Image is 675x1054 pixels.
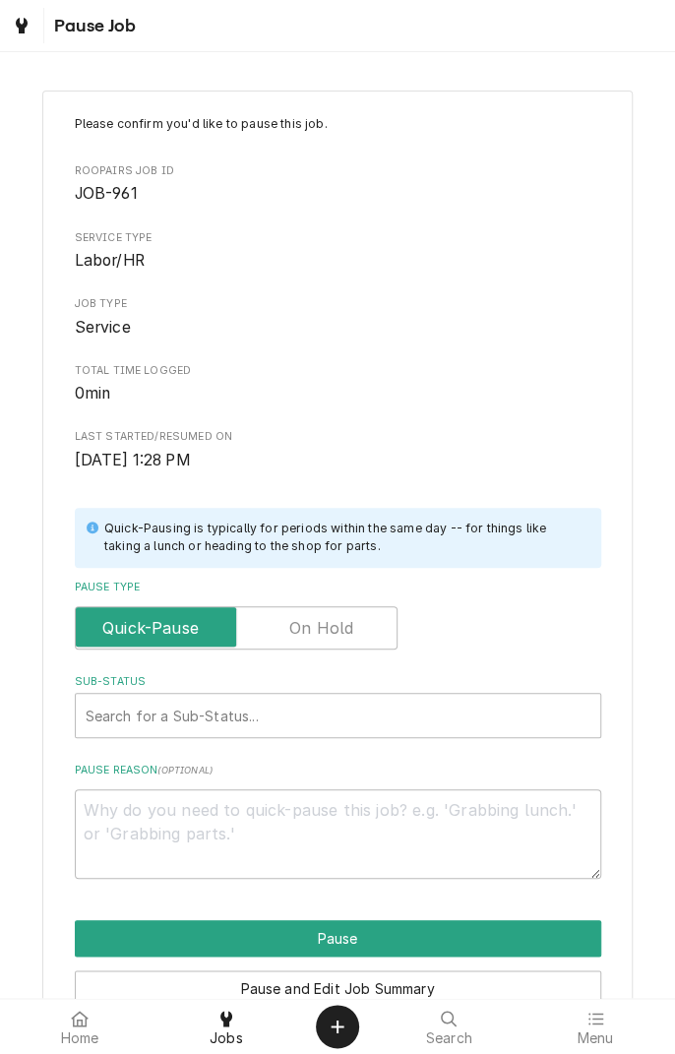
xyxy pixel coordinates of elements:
div: Service Type [75,230,601,273]
label: Pause Type [75,580,601,595]
div: Button Group Row [75,957,601,1007]
div: Roopairs Job ID [75,163,601,206]
span: Total Time Logged [75,363,601,379]
span: Last Started/Resumed On [75,449,601,472]
label: Sub-Status [75,674,601,690]
span: Pause Job [48,13,136,39]
span: Jobs [210,1030,243,1046]
div: Total Time Logged [75,363,601,405]
span: Total Time Logged [75,382,601,405]
div: Job Pause Form [75,115,601,879]
div: Pause Reason [75,763,601,879]
span: 0min [75,384,111,403]
span: Roopairs Job ID [75,182,601,206]
span: Service Type [75,230,601,246]
p: Please confirm you'd like to pause this job. [75,115,601,133]
span: Service Type [75,249,601,273]
label: Pause Reason [75,763,601,778]
div: Button Group Row [75,920,601,957]
button: Pause and Edit Job Summary [75,970,601,1007]
a: Search [377,1003,522,1050]
button: Pause [75,920,601,957]
a: Jobs [154,1003,299,1050]
a: Menu [523,1003,668,1050]
span: JOB-961 [75,184,138,203]
span: Labor/HR [75,251,145,270]
div: Quick-Pausing is typically for periods within the same day -- for things like taking a lunch or h... [104,520,582,556]
span: Job Type [75,316,601,340]
span: Home [61,1030,99,1046]
a: Home [8,1003,153,1050]
button: Create Object [316,1005,359,1048]
span: Last Started/Resumed On [75,429,601,445]
span: ( optional ) [157,765,213,775]
span: Menu [577,1030,613,1046]
span: Search [426,1030,472,1046]
div: Last Started/Resumed On [75,429,601,471]
span: Job Type [75,296,601,312]
div: Job Type [75,296,601,339]
span: [DATE] 1:28 PM [75,451,191,469]
a: Go to Jobs [4,8,39,43]
span: Roopairs Job ID [75,163,601,179]
div: Sub-Status [75,674,601,738]
div: Pause Type [75,580,601,650]
span: Service [75,318,131,337]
